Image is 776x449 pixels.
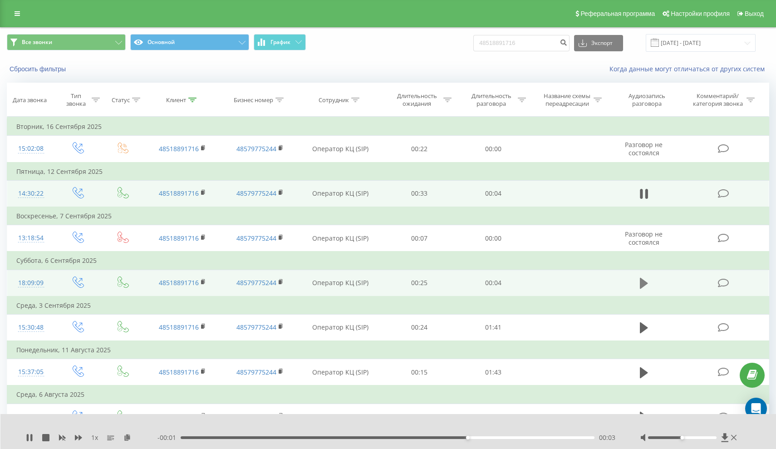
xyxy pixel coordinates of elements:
[382,314,457,341] td: 00:24
[457,404,531,430] td: 00:08
[159,234,199,242] a: 48518891716
[159,144,199,153] a: 48518891716
[466,436,470,439] div: Accessibility label
[7,296,769,315] td: Среда, 3 Сентября 2025
[457,180,531,207] td: 00:04
[63,92,89,108] div: Тип звонка
[236,412,276,421] a: 48579775244
[159,323,199,331] a: 48518891716
[7,207,769,225] td: Воскресенье, 7 Сентября 2025
[543,92,591,108] div: Название схемы переадресации
[236,234,276,242] a: 48579775244
[299,136,382,163] td: Оператор КЦ (SIP)
[457,136,531,163] td: 00:00
[382,136,457,163] td: 00:22
[13,96,47,104] div: Дата звонка
[382,180,457,207] td: 00:33
[382,359,457,386] td: 00:15
[7,385,769,404] td: Среда, 6 Августа 2025
[236,323,276,331] a: 48579775244
[299,359,382,386] td: Оператор КЦ (SIP)
[16,229,45,247] div: 13:18:54
[236,144,276,153] a: 48579775244
[382,270,457,296] td: 00:25
[299,180,382,207] td: Оператор КЦ (SIP)
[159,412,199,421] a: 48518891716
[457,359,531,386] td: 01:43
[166,96,186,104] div: Клиент
[382,404,457,430] td: 00:34
[617,92,676,108] div: Аудиозапись разговора
[16,363,45,381] div: 15:37:05
[625,140,663,157] span: Разговор не состоялся
[680,436,684,439] div: Accessibility label
[16,140,45,158] div: 15:02:08
[745,398,767,419] div: Open Intercom Messenger
[574,35,623,51] button: Экспорт
[299,225,382,252] td: Оператор КЦ (SIP)
[91,433,98,442] span: 1 x
[7,65,70,73] button: Сбросить фильтры
[7,341,769,359] td: Понедельник, 11 Августа 2025
[457,225,531,252] td: 00:00
[580,10,655,17] span: Реферальная программа
[467,92,516,108] div: Длительность разговора
[159,278,199,287] a: 48518891716
[236,189,276,197] a: 48579775244
[112,96,130,104] div: Статус
[625,230,663,247] span: Разговор не состоялся
[7,118,769,136] td: Вторник, 16 Сентября 2025
[16,274,45,292] div: 18:09:09
[16,319,45,336] div: 15:30:48
[236,278,276,287] a: 48579775244
[16,408,45,426] div: 15:03:09
[16,185,45,202] div: 14:30:22
[234,96,273,104] div: Бизнес номер
[270,39,290,45] span: График
[473,35,570,51] input: Поиск по номеру
[457,270,531,296] td: 00:04
[130,34,249,50] button: Основной
[393,92,441,108] div: Длительность ожидания
[159,189,199,197] a: 48518891716
[457,314,531,341] td: 01:41
[299,314,382,341] td: Оператор КЦ (SIP)
[236,368,276,376] a: 48579775244
[319,96,349,104] div: Сотрудник
[299,404,382,430] td: Оператор КЦ (SIP)
[254,34,306,50] button: График
[7,34,126,50] button: Все звонки
[157,433,181,442] span: - 00:01
[22,39,52,46] span: Все звонки
[599,433,615,442] span: 00:03
[159,368,199,376] a: 48518891716
[609,64,769,73] a: Когда данные могут отличаться от других систем
[382,225,457,252] td: 00:07
[299,270,382,296] td: Оператор КЦ (SIP)
[7,163,769,181] td: Пятница, 12 Сентября 2025
[691,92,744,108] div: Комментарий/категория звонка
[7,252,769,270] td: Суббота, 6 Сентября 2025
